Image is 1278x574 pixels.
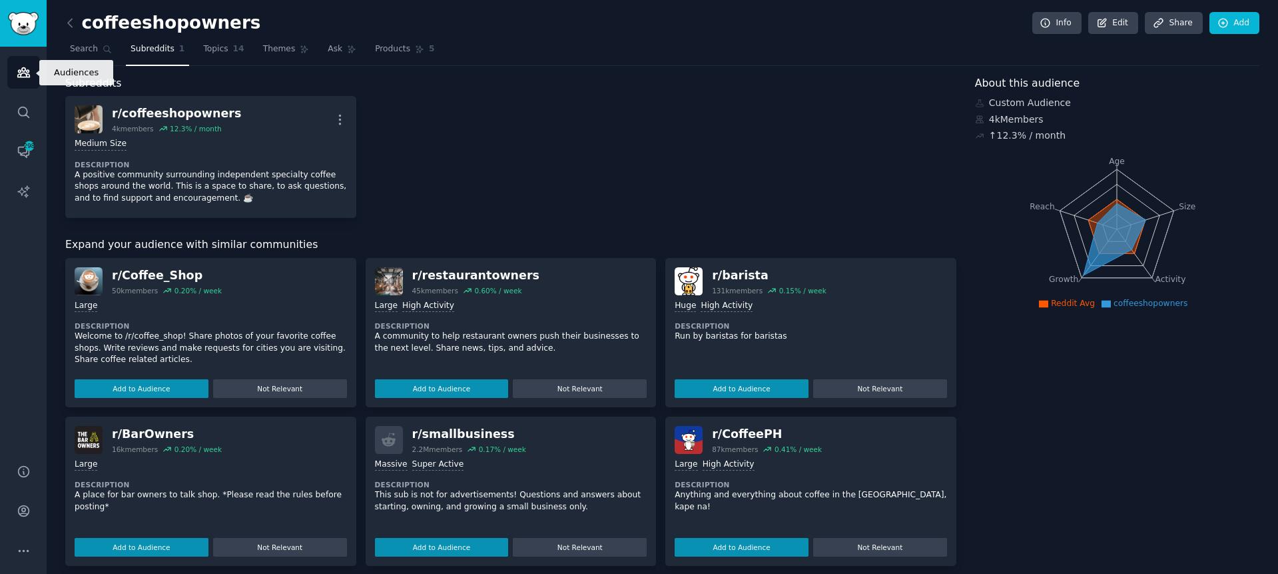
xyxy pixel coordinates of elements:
[179,43,185,55] span: 1
[174,286,222,295] div: 0.20 % / week
[75,160,347,169] dt: Description
[375,331,647,354] p: A community to help restaurant owners push their businesses to the next level. Share news, tips, ...
[1051,299,1095,308] span: Reddit Avg
[75,267,103,295] img: Coffee_Shop
[513,379,647,398] button: Not Relevant
[703,459,755,471] div: High Activity
[370,39,439,66] a: Products5
[412,445,463,454] div: 2.2M members
[375,489,647,513] p: This sub is not for advertisements! Questions and answers about starting, owning, and growing a s...
[112,426,222,443] div: r/ BarOwners
[513,538,647,557] button: Not Relevant
[975,75,1080,92] span: About this audience
[112,286,158,295] div: 50k members
[75,538,208,557] button: Add to Audience
[375,43,410,55] span: Products
[23,141,35,151] span: 298
[112,445,158,454] div: 16k members
[213,379,347,398] button: Not Relevant
[7,135,40,168] a: 298
[712,286,763,295] div: 131k members
[675,379,808,398] button: Add to Audience
[1049,275,1078,284] tspan: Growth
[429,43,435,55] span: 5
[65,75,122,92] span: Subreddits
[170,124,222,133] div: 12.3 % / month
[474,286,521,295] div: 0.60 % / week
[65,39,117,66] a: Search
[375,379,509,398] button: Add to Audience
[1109,157,1125,166] tspan: Age
[112,267,222,284] div: r/ Coffee_Shop
[126,39,189,66] a: Subreddits1
[375,321,647,331] dt: Description
[775,445,822,454] div: 0.41 % / week
[675,480,947,489] dt: Description
[233,43,244,55] span: 14
[1209,12,1259,35] a: Add
[675,267,703,295] img: barista
[263,43,296,55] span: Themes
[701,300,753,313] div: High Activity
[712,445,758,454] div: 87k members
[479,445,526,454] div: 0.17 % / week
[8,12,39,35] img: GummySearch logo
[375,300,398,313] div: Large
[75,138,127,151] div: Medium Size
[375,267,403,295] img: restaurantowners
[323,39,361,66] a: Ask
[75,300,97,313] div: Large
[70,43,98,55] span: Search
[75,105,103,133] img: coffeeshopowners
[1032,12,1082,35] a: Info
[675,331,947,343] p: Run by baristas for baristas
[1114,299,1187,308] span: coffeeshopowners
[1179,201,1195,211] tspan: Size
[198,39,248,66] a: Topics14
[412,459,464,471] div: Super Active
[258,39,314,66] a: Themes
[975,96,1259,110] div: Custom Audience
[975,113,1259,127] div: 4k Members
[65,13,260,34] h2: coffeeshopowners
[402,300,454,313] div: High Activity
[813,379,947,398] button: Not Relevant
[75,489,347,513] p: A place for bar owners to talk shop. *Please read the rules before posting*
[203,43,228,55] span: Topics
[675,321,947,331] dt: Description
[412,267,539,284] div: r/ restaurantowners
[675,538,808,557] button: Add to Audience
[412,426,526,443] div: r/ smallbusiness
[1145,12,1202,35] a: Share
[174,445,222,454] div: 0.20 % / week
[112,124,154,133] div: 4k members
[65,96,356,218] a: coffeeshopownersr/coffeeshopowners4kmembers12.3% / monthMedium SizeDescriptionA positive communit...
[675,300,696,313] div: Huge
[213,538,347,557] button: Not Relevant
[779,286,826,295] div: 0.15 % / week
[1030,201,1055,211] tspan: Reach
[75,426,103,454] img: BarOwners
[328,43,342,55] span: Ask
[375,459,408,471] div: Massive
[75,459,97,471] div: Large
[813,538,947,557] button: Not Relevant
[75,331,347,366] p: Welcome to /r/coffee_shop! Share photos of your favorite coffee shops. Write reviews and make req...
[131,43,174,55] span: Subreddits
[75,379,208,398] button: Add to Audience
[1155,275,1185,284] tspan: Activity
[75,169,347,205] p: A positive community surrounding independent specialty coffee shops around the world. This is a s...
[65,237,318,253] span: Expand your audience with similar communities
[112,105,241,122] div: r/ coffeeshopowners
[75,480,347,489] dt: Description
[712,426,822,443] div: r/ CoffeePH
[75,321,347,331] dt: Description
[675,459,697,471] div: Large
[989,129,1066,143] div: ↑ 12.3 % / month
[375,538,509,557] button: Add to Audience
[712,267,826,284] div: r/ barista
[412,286,458,295] div: 45k members
[675,489,947,513] p: Anything and everything about coffee in the [GEOGRAPHIC_DATA], kape na!
[1088,12,1138,35] a: Edit
[375,480,647,489] dt: Description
